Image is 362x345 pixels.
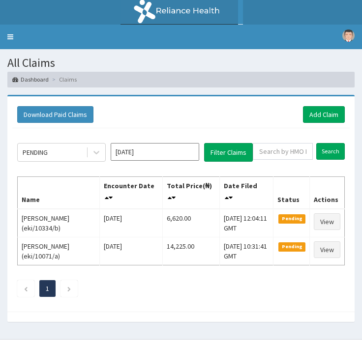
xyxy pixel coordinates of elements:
[18,237,100,265] td: [PERSON_NAME] (eki/10071/a)
[316,143,345,160] input: Search
[253,143,313,160] input: Search by HMO ID
[162,209,219,237] td: 6,620.00
[278,242,305,251] span: Pending
[111,143,199,161] input: Select Month and Year
[219,176,273,209] th: Date Filed
[278,214,305,223] span: Pending
[24,284,28,293] a: Previous page
[314,241,340,258] a: View
[219,209,273,237] td: [DATE] 12:04:11 GMT
[100,176,162,209] th: Encounter Date
[303,106,345,123] a: Add Claim
[273,176,310,209] th: Status
[23,147,48,157] div: PENDING
[67,284,71,293] a: Next page
[12,75,49,84] a: Dashboard
[162,176,219,209] th: Total Price(₦)
[50,75,77,84] li: Claims
[46,284,49,293] a: Page 1 is your current page
[7,57,355,69] h1: All Claims
[204,143,253,162] button: Filter Claims
[17,106,93,123] button: Download Paid Claims
[18,209,100,237] td: [PERSON_NAME] (eki/10334/b)
[342,29,355,42] img: User Image
[100,237,162,265] td: [DATE]
[18,176,100,209] th: Name
[309,176,344,209] th: Actions
[100,209,162,237] td: [DATE]
[162,237,219,265] td: 14,225.00
[314,213,340,230] a: View
[219,237,273,265] td: [DATE] 10:31:41 GMT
